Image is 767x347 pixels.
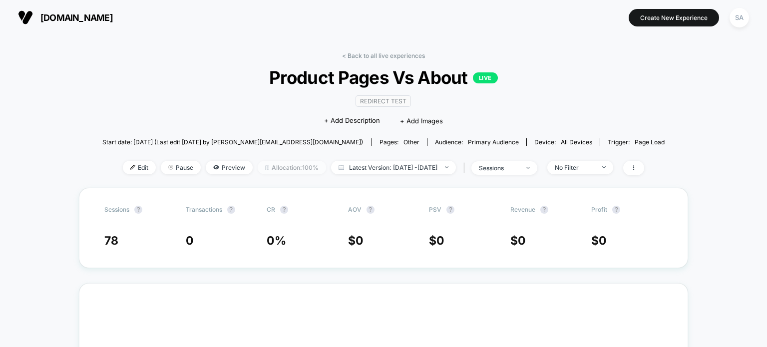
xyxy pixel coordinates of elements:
div: SA [730,8,749,27]
span: Preview [206,161,253,174]
button: ? [612,206,620,214]
span: Start date: [DATE] (Last edit [DATE] by [PERSON_NAME][EMAIL_ADDRESS][DOMAIN_NAME]) [102,138,363,146]
button: ? [227,206,235,214]
span: + Add Images [400,117,443,125]
span: Device: [526,138,600,146]
img: end [602,166,606,168]
span: Pause [161,161,201,174]
span: $ [348,234,364,248]
span: Allocation: 100% [258,161,326,174]
img: end [526,167,530,169]
span: Page Load [635,138,665,146]
span: 0 [599,234,607,248]
div: Audience: [435,138,519,146]
span: 0 [186,234,194,248]
span: $ [510,234,526,248]
span: Product Pages Vs About [130,67,637,88]
span: Latest Version: [DATE] - [DATE] [331,161,456,174]
img: calendar [339,165,344,170]
span: AOV [348,206,362,213]
button: ? [280,206,288,214]
span: [DOMAIN_NAME] [40,12,113,23]
span: PSV [429,206,441,213]
span: 0 [356,234,364,248]
span: 78 [104,234,118,248]
p: LIVE [473,72,498,83]
button: [DOMAIN_NAME] [15,9,116,25]
button: ? [540,206,548,214]
img: end [445,166,448,168]
button: ? [134,206,142,214]
img: end [168,165,173,170]
span: $ [591,234,607,248]
span: CR [267,206,275,213]
a: < Back to all live experiences [342,52,425,59]
span: Redirect Test [356,95,411,107]
span: 0 [436,234,444,248]
button: SA [727,7,752,28]
div: Trigger: [608,138,665,146]
button: ? [367,206,375,214]
span: Sessions [104,206,129,213]
span: all devices [561,138,592,146]
span: 0 % [267,234,286,248]
span: | [461,161,471,175]
div: No Filter [555,164,595,171]
span: 0 [518,234,526,248]
span: Primary Audience [468,138,519,146]
div: Pages: [380,138,419,146]
span: other [403,138,419,146]
button: Create New Experience [629,9,719,26]
span: Transactions [186,206,222,213]
span: Revenue [510,206,535,213]
img: edit [130,165,135,170]
span: $ [429,234,444,248]
span: Profit [591,206,607,213]
span: Edit [123,161,156,174]
button: ? [446,206,454,214]
img: Visually logo [18,10,33,25]
div: sessions [479,164,519,172]
span: + Add Description [324,116,380,126]
img: rebalance [265,165,269,170]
